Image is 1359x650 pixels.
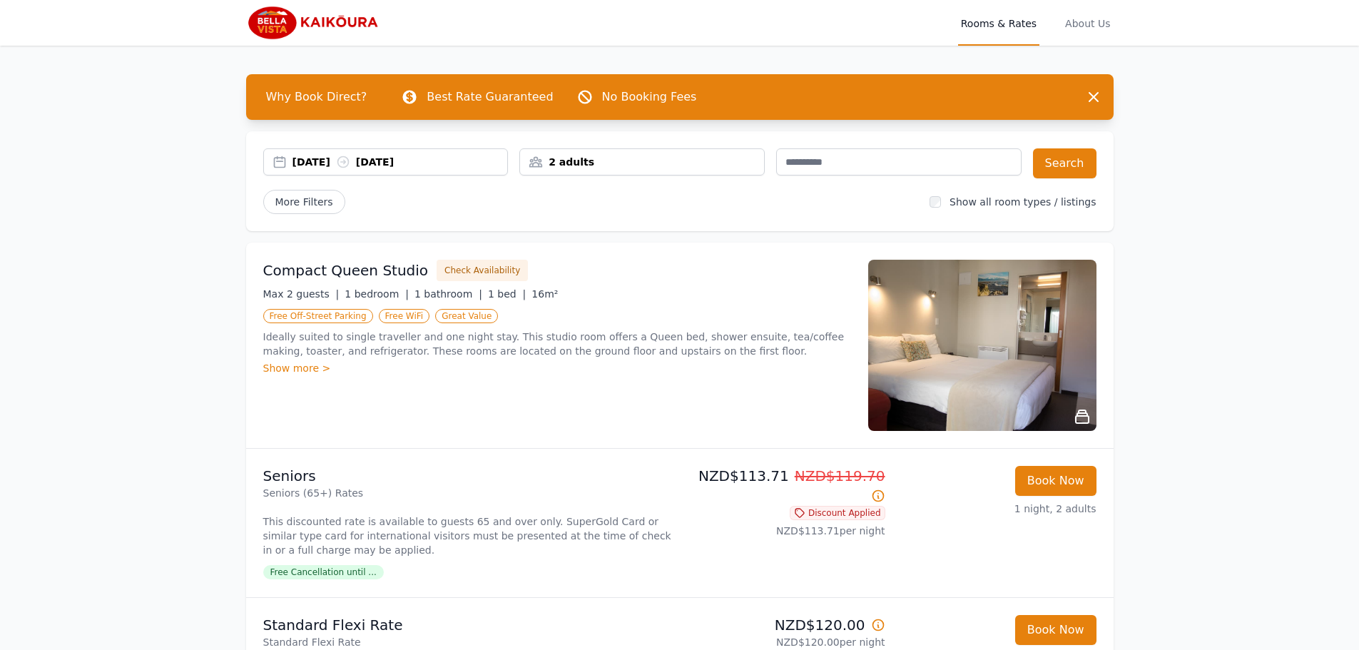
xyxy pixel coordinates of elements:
[263,190,345,214] span: More Filters
[263,260,429,280] h3: Compact Queen Studio
[263,486,674,557] p: Seniors (65+) Rates This discounted rate is available to guests 65 and over only. SuperGold Card ...
[1015,466,1096,496] button: Book Now
[686,524,885,538] p: NZD$113.71 per night
[602,88,697,106] p: No Booking Fees
[686,615,885,635] p: NZD$120.00
[520,155,764,169] div: 2 adults
[435,309,498,323] span: Great Value
[790,506,885,520] span: Discount Applied
[263,288,340,300] span: Max 2 guests |
[263,361,851,375] div: Show more >
[437,260,528,281] button: Check Availability
[292,155,508,169] div: [DATE] [DATE]
[263,615,674,635] p: Standard Flexi Rate
[1015,615,1096,645] button: Book Now
[795,467,885,484] span: NZD$119.70
[488,288,526,300] span: 1 bed |
[263,466,674,486] p: Seniors
[686,466,885,506] p: NZD$113.71
[345,288,409,300] span: 1 bedroom |
[414,288,482,300] span: 1 bathroom |
[897,502,1096,516] p: 1 night, 2 adults
[379,309,430,323] span: Free WiFi
[427,88,553,106] p: Best Rate Guaranteed
[950,196,1096,208] label: Show all room types / listings
[246,6,383,40] img: Bella Vista Kaikoura
[1033,148,1096,178] button: Search
[263,309,373,323] span: Free Off-Street Parking
[531,288,558,300] span: 16m²
[255,83,379,111] span: Why Book Direct?
[686,635,885,649] p: NZD$120.00 per night
[263,330,851,358] p: Ideally suited to single traveller and one night stay. This studio room offers a Queen bed, showe...
[263,565,384,579] span: Free Cancellation until ...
